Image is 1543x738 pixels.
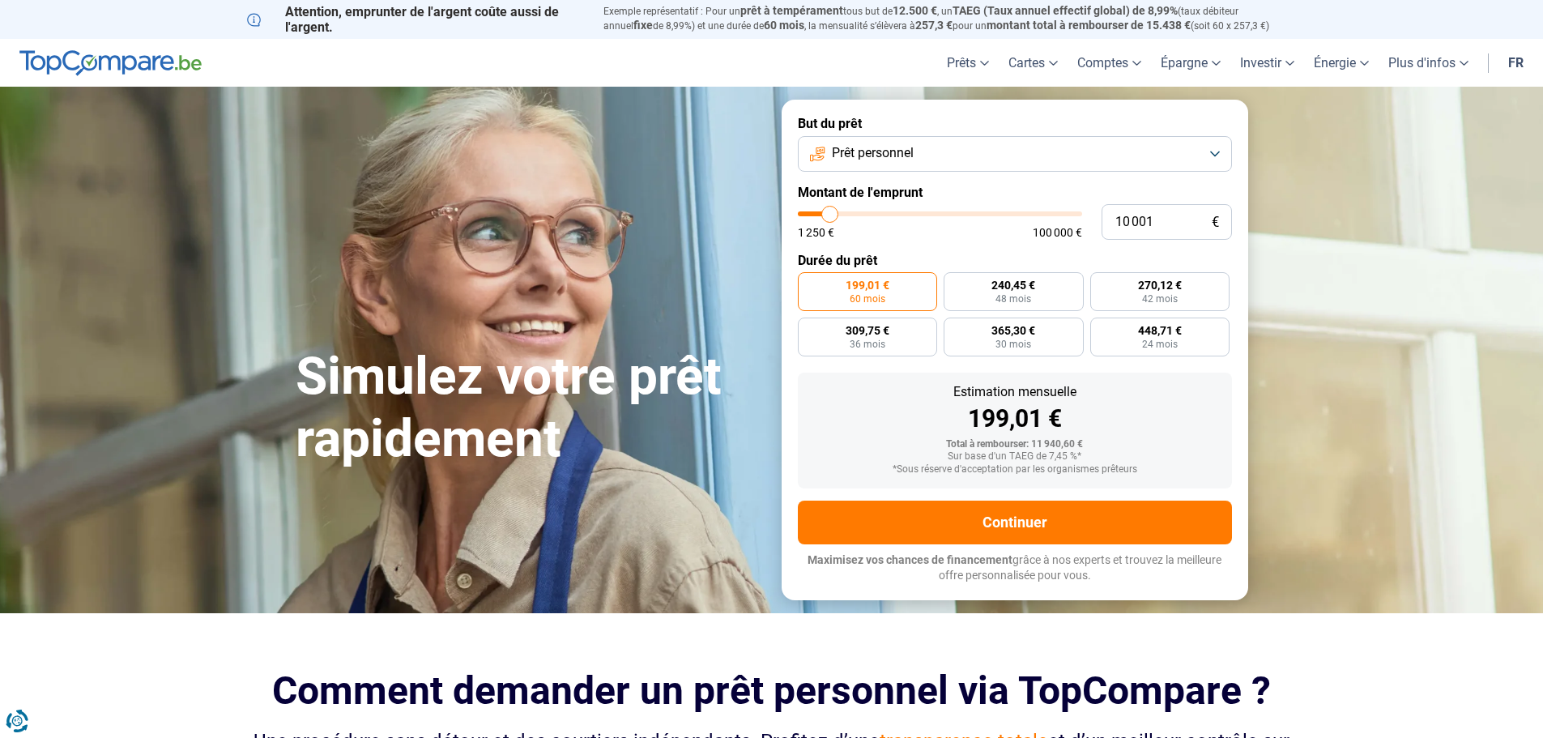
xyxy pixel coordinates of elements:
[811,464,1219,476] div: *Sous réserve d'acceptation par les organismes prêteurs
[811,451,1219,463] div: Sur base d'un TAEG de 7,45 %*
[811,386,1219,399] div: Estimation mensuelle
[808,553,1012,566] span: Maximisez vos chances de financement
[987,19,1191,32] span: montant total à rembourser de 15.438 €
[846,279,889,291] span: 199,01 €
[999,39,1068,87] a: Cartes
[798,552,1232,584] p: grâce à nos experts et trouvez la meilleure offre personnalisée pour vous.
[798,185,1232,200] label: Montant de l'emprunt
[764,19,804,32] span: 60 mois
[633,19,653,32] span: fixe
[846,325,889,336] span: 309,75 €
[1379,39,1478,87] a: Plus d'infos
[603,4,1297,33] p: Exemple représentatif : Pour un tous but de , un (taux débiteur annuel de 8,99%) et une durée de ...
[1142,339,1178,349] span: 24 mois
[296,346,762,471] h1: Simulez votre prêt rapidement
[915,19,953,32] span: 257,3 €
[991,279,1035,291] span: 240,45 €
[1230,39,1304,87] a: Investir
[247,4,584,35] p: Attention, emprunter de l'argent coûte aussi de l'argent.
[811,439,1219,450] div: Total à rembourser: 11 940,60 €
[798,136,1232,172] button: Prêt personnel
[798,501,1232,544] button: Continuer
[811,407,1219,431] div: 199,01 €
[995,339,1031,349] span: 30 mois
[1033,227,1082,238] span: 100 000 €
[850,339,885,349] span: 36 mois
[1151,39,1230,87] a: Épargne
[798,116,1232,131] label: But du prêt
[1498,39,1533,87] a: fr
[1304,39,1379,87] a: Énergie
[1138,279,1182,291] span: 270,12 €
[798,227,834,238] span: 1 250 €
[1068,39,1151,87] a: Comptes
[798,253,1232,268] label: Durée du prêt
[19,50,202,76] img: TopCompare
[1138,325,1182,336] span: 448,71 €
[1212,215,1219,229] span: €
[1142,294,1178,304] span: 42 mois
[893,4,937,17] span: 12.500 €
[832,144,914,162] span: Prêt personnel
[953,4,1178,17] span: TAEG (Taux annuel effectif global) de 8,99%
[850,294,885,304] span: 60 mois
[991,325,1035,336] span: 365,30 €
[247,668,1297,713] h2: Comment demander un prêt personnel via TopCompare ?
[995,294,1031,304] span: 48 mois
[740,4,843,17] span: prêt à tempérament
[937,39,999,87] a: Prêts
